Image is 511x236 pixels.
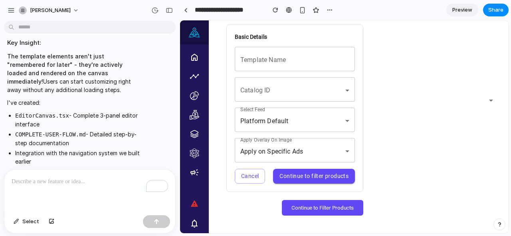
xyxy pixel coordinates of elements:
[10,51,19,61] img: Analytics
[4,170,175,212] div: To enrich screen reader interactions, please activate Accessibility in Grammarly extension settings
[10,128,19,138] img: AI Optimization
[15,111,141,128] li: - Complete 3-panel editor interface
[7,52,141,94] p: Users can start customizing right away without any additional loading steps.
[60,86,85,92] label: Select Feed
[30,6,71,14] span: [PERSON_NAME]
[452,6,472,14] span: Preview
[55,120,175,142] div: Apply on Specific Ads
[15,149,141,166] li: Integration with the navigation system we built earlier
[483,4,509,16] button: Share
[55,12,175,20] div: Basic Details
[10,110,18,118] img: Catalog Template
[55,89,175,112] div: Platform Default
[10,71,19,80] img: Promote Segments
[446,4,478,16] a: Preview
[7,53,123,85] strong: The template elements aren't just "remembered for later" - they're actively loaded and rendered o...
[10,198,19,208] img: Notification
[16,4,83,17] button: [PERSON_NAME]
[7,38,141,48] h2: Key Insight:
[7,5,22,19] img: logo
[15,112,69,119] code: EditorCanvas.tsx
[93,148,175,163] button: Continue to filter products
[10,90,19,99] img: Save Budget
[15,131,86,138] code: COMPLETE-USER-FLOW.md
[10,32,19,42] img: Dashboard
[60,116,112,123] label: Apply Overlay On Image
[22,218,39,226] span: Select
[55,148,85,163] button: Cancel
[10,147,19,157] img: Campaign
[10,215,43,228] button: Select
[7,98,141,107] p: I've created:
[15,130,141,147] li: - Detailed step-by-step documentation
[102,180,183,195] button: Continue to Filter Products
[488,6,503,14] span: Share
